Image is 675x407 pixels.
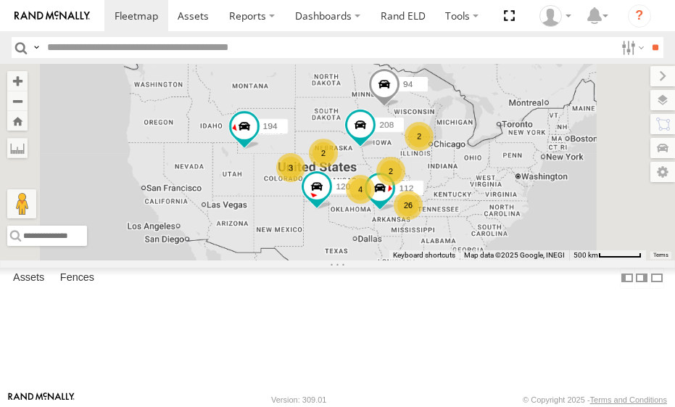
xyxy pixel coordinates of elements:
[650,162,675,182] label: Map Settings
[6,268,51,289] label: Assets
[628,4,651,28] i: ?
[620,268,634,289] label: Dock Summary Table to the Left
[7,71,28,91] button: Zoom in
[53,268,102,289] label: Fences
[534,5,576,27] div: Butch Tucker
[403,79,413,89] span: 94
[573,251,598,259] span: 500 km
[376,157,405,186] div: 2
[394,191,423,220] div: 26
[653,252,668,258] a: Terms (opens in new tab)
[346,175,375,204] div: 4
[15,11,90,21] img: rand-logo.svg
[569,250,646,260] button: Map Scale: 500 km per 56 pixels
[271,395,326,404] div: Version: 309.01
[616,37,647,58] label: Search Filter Options
[590,395,667,404] a: Terms and Conditions
[336,181,350,192] span: 120
[399,184,413,194] span: 112
[276,153,305,182] div: 3
[634,268,649,289] label: Dock Summary Table to the Right
[262,122,277,132] span: 194
[7,138,28,158] label: Measure
[309,139,338,168] div: 2
[405,122,434,151] div: 2
[393,250,455,260] button: Keyboard shortcuts
[650,268,664,289] label: Hide Summary Table
[523,395,667,404] div: © Copyright 2025 -
[464,251,565,259] span: Map data ©2025 Google, INEGI
[7,91,28,111] button: Zoom out
[379,120,394,130] span: 208
[8,392,75,407] a: Visit our Website
[30,37,42,58] label: Search Query
[7,111,28,131] button: Zoom Home
[7,189,36,218] button: Drag Pegman onto the map to open Street View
